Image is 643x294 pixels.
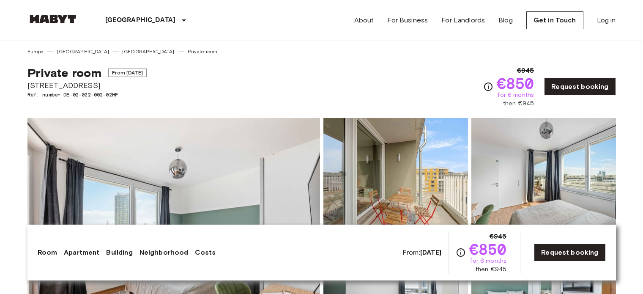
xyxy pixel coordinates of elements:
span: Private room [27,66,102,80]
a: Log in [597,15,616,25]
span: From: [402,248,442,257]
a: Get in Touch [526,11,583,29]
span: From [DATE] [108,69,147,77]
svg: Check cost overview for full price breakdown. Please note that discounts apply to new joiners onl... [483,82,493,92]
a: Costs [195,247,216,258]
span: for 6 months [498,91,534,99]
a: Blog [498,15,513,25]
svg: Check cost overview for full price breakdown. Please note that discounts apply to new joiners onl... [456,247,466,258]
p: [GEOGRAPHIC_DATA] [105,15,176,25]
a: Neighborhood [140,247,189,258]
a: Room [38,247,57,258]
span: €945 [517,66,534,76]
a: [GEOGRAPHIC_DATA] [57,48,109,55]
a: For Landlords [441,15,485,25]
span: then €945 [503,99,534,108]
span: €850 [469,242,507,257]
img: Habyt [27,15,78,23]
span: €850 [497,76,534,91]
span: Ref. number DE-02-022-002-02HF [27,91,147,99]
a: For Business [387,15,428,25]
span: for 6 months [470,257,506,265]
img: Picture of unit DE-02-022-002-02HF [471,118,616,229]
a: Private room [188,48,218,55]
a: Apartment [64,247,99,258]
a: [GEOGRAPHIC_DATA] [122,48,175,55]
span: [STREET_ADDRESS] [27,80,147,91]
a: Request booking [544,78,616,96]
span: then €945 [476,265,506,274]
b: [DATE] [420,248,442,256]
a: About [354,15,374,25]
img: Picture of unit DE-02-022-002-02HF [323,118,468,229]
a: Building [106,247,132,258]
a: Request booking [534,244,605,261]
a: Europe [27,48,44,55]
span: €945 [490,231,507,242]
